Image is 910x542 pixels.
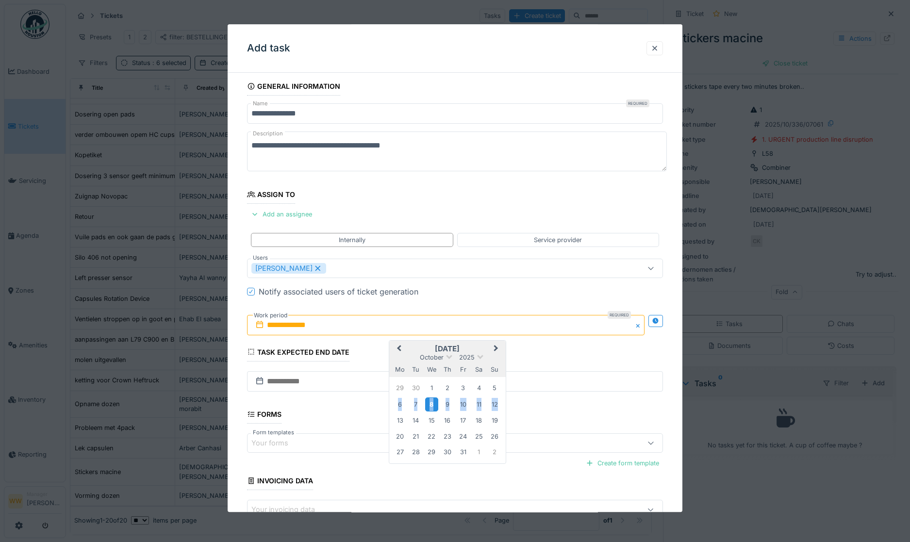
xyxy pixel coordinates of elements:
[247,474,314,490] div: Invoicing data
[409,414,422,427] div: Choose Tuesday, 14 October 2025
[488,430,501,443] div: Choose Sunday, 26 October 2025
[472,446,485,459] div: Choose Saturday, 1 November 2025
[425,430,438,443] div: Choose Wednesday, 22 October 2025
[420,354,444,361] span: October
[409,363,422,376] div: Tuesday
[392,380,502,460] div: Month October, 2025
[472,382,485,395] div: Choose Saturday, 4 October 2025
[459,354,475,361] span: 2025
[457,430,470,443] div: Choose Friday, 24 October 2025
[251,254,270,262] label: Users
[390,342,406,357] button: Previous Month
[441,398,454,411] div: Choose Thursday, 9 October 2025
[247,79,341,96] div: General information
[472,430,485,443] div: Choose Saturday, 25 October 2025
[488,363,501,376] div: Sunday
[394,363,407,376] div: Monday
[389,345,506,353] h2: [DATE]
[247,208,316,221] div: Add an assignee
[409,430,422,443] div: Choose Tuesday, 21 October 2025
[608,311,631,319] div: Required
[472,363,485,376] div: Saturday
[251,505,329,515] div: Your invoicing data
[472,398,485,411] div: Choose Saturday, 11 October 2025
[425,397,438,411] div: Choose Wednesday, 8 October 2025
[339,235,365,245] div: Internally
[488,446,501,459] div: Choose Sunday, 2 November 2025
[253,310,288,321] label: Work period
[394,398,407,411] div: Choose Monday, 6 October 2025
[394,446,407,459] div: Choose Monday, 27 October 2025
[441,382,454,395] div: Choose Thursday, 2 October 2025
[251,263,326,274] div: [PERSON_NAME]
[425,446,438,459] div: Choose Wednesday, 29 October 2025
[394,382,407,395] div: Choose Monday, 29 September 2025
[489,342,505,357] button: Next Month
[247,407,282,424] div: Forms
[457,414,470,427] div: Choose Friday, 17 October 2025
[457,398,470,411] div: Choose Friday, 10 October 2025
[488,398,501,411] div: Choose Sunday, 12 October 2025
[394,430,407,443] div: Choose Monday, 20 October 2025
[247,345,350,361] div: Task expected end date
[634,315,645,335] button: Close
[457,382,470,395] div: Choose Friday, 3 October 2025
[457,363,470,376] div: Friday
[441,414,454,427] div: Choose Thursday, 16 October 2025
[425,382,438,395] div: Choose Wednesday, 1 October 2025
[251,438,302,448] div: Your forms
[472,414,485,427] div: Choose Saturday, 18 October 2025
[582,457,663,470] div: Create form template
[441,430,454,443] div: Choose Thursday, 23 October 2025
[394,414,407,427] div: Choose Monday, 13 October 2025
[251,128,285,140] label: Description
[488,414,501,427] div: Choose Sunday, 19 October 2025
[441,363,454,376] div: Thursday
[409,398,422,411] div: Choose Tuesday, 7 October 2025
[247,188,296,204] div: Assign to
[251,428,296,437] label: Form templates
[409,382,422,395] div: Choose Tuesday, 30 September 2025
[425,363,438,376] div: Wednesday
[425,414,438,427] div: Choose Wednesday, 15 October 2025
[488,382,501,395] div: Choose Sunday, 5 October 2025
[251,99,270,108] label: Name
[457,446,470,459] div: Choose Friday, 31 October 2025
[534,235,582,245] div: Service provider
[441,446,454,459] div: Choose Thursday, 30 October 2025
[247,42,290,54] h3: Add task
[259,286,418,297] div: Notify associated users of ticket generation
[626,99,649,107] div: Required
[409,446,422,459] div: Choose Tuesday, 28 October 2025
